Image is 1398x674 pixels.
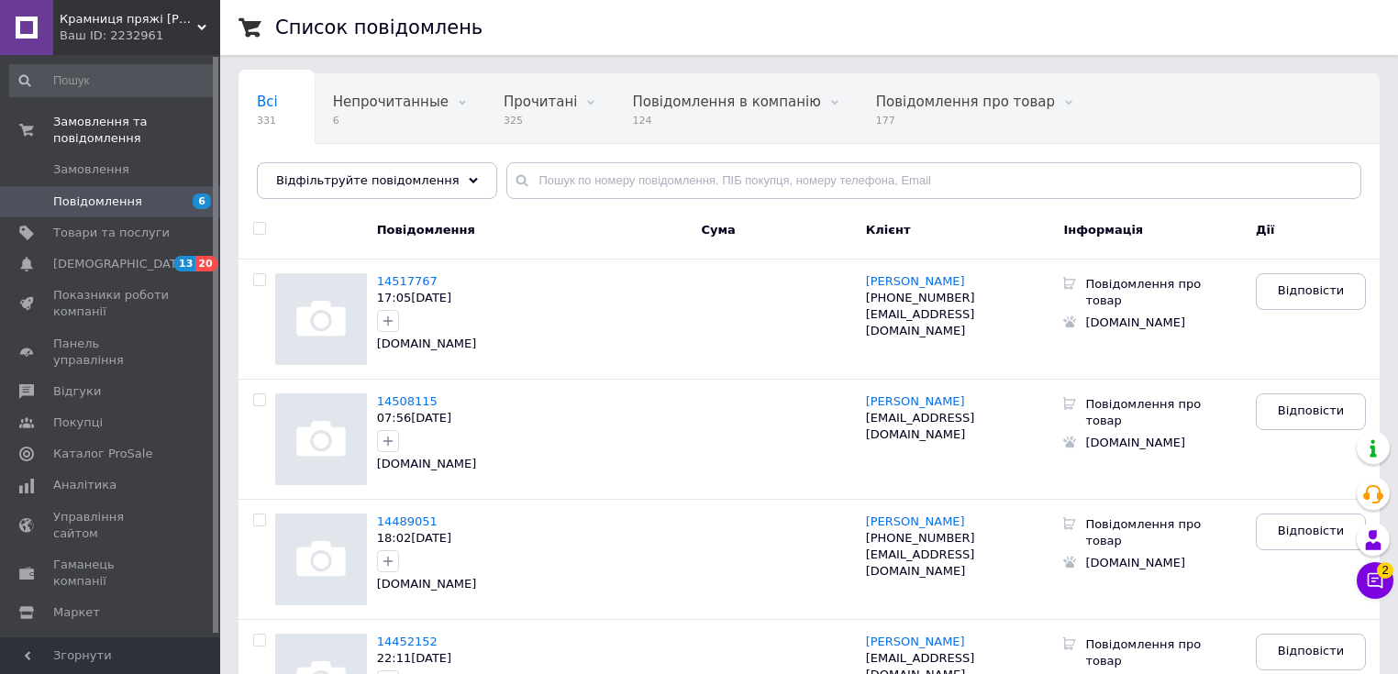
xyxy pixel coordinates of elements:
[193,193,211,209] span: 6
[275,514,367,605] img: Повідомлення 14489051
[53,383,101,400] span: Відгуки
[632,114,820,127] span: 124
[53,336,170,369] span: Панель управління
[377,514,438,528] a: 14489051
[257,94,278,110] span: Всі
[866,531,975,545] span: [PHONE_NUMBER]
[377,635,438,648] a: 14452152
[852,208,1060,259] div: Клієнт
[53,604,100,621] span: Маркет
[696,208,851,259] div: Cума
[368,208,697,259] div: Повідомлення
[504,114,578,127] span: 325
[866,274,965,288] span: [PERSON_NAME]
[53,193,142,210] span: Повідомлення
[1357,562,1393,599] button: Чат з покупцем2
[53,477,116,493] span: Аналітика
[1076,634,1214,672] div: Повідомлення про товар
[53,414,103,431] span: Покупці
[333,114,449,127] span: 6
[275,393,367,485] img: Повідомлення 14508115
[504,94,578,110] span: Прочитані
[1076,432,1214,454] div: [DOMAIN_NAME]
[275,17,483,39] h1: Список повідомлень
[866,291,975,304] span: [PHONE_NUMBER]
[506,162,1362,199] input: Пошук по номеру повідомлення, ПІБ покупця, номеру телефона, Email
[632,94,820,110] span: Повідомлення в компанію
[275,273,367,365] img: Повідомлення 14517767
[60,11,197,28] span: Крамниця пряжі Фея
[53,509,170,542] span: Управління сайтом
[53,225,170,241] span: Товари та послуги
[53,557,170,590] span: Гаманець компанії
[1076,312,1214,334] div: [DOMAIN_NAME]
[866,394,965,408] span: [PERSON_NAME]
[1278,282,1344,299] span: Відповісти
[866,394,965,409] a: [PERSON_NAME]
[1256,393,1366,430] a: Відповісти
[377,650,688,667] div: 22:11[DATE]
[53,114,220,147] span: Замовлення та повідомлення
[53,161,129,178] span: Замовлення
[876,114,1055,127] span: 177
[333,94,449,110] span: Непрочитанные
[1278,523,1344,539] span: Відповісти
[377,274,438,288] a: 14517767
[257,114,278,127] span: 331
[1251,208,1380,259] div: Дії
[377,394,438,408] a: 14508115
[1278,643,1344,659] span: Відповісти
[53,446,152,462] span: Каталог ProSale
[377,576,688,592] div: [DOMAIN_NAME]
[377,530,688,547] div: 18:02[DATE]
[53,256,189,272] span: [DEMOGRAPHIC_DATA]
[1256,634,1366,670] a: Відповісти
[9,64,216,97] input: Пошук
[1256,514,1366,550] a: Відповісти
[876,94,1055,110] span: Повідомлення про товар
[53,636,147,653] span: Налаштування
[866,635,965,649] a: [PERSON_NAME]
[1059,208,1251,259] div: Інформація
[866,307,975,337] span: [EMAIL_ADDRESS][DOMAIN_NAME]
[377,336,688,352] div: [DOMAIN_NAME]
[866,274,965,289] a: [PERSON_NAME]
[1076,552,1214,574] div: [DOMAIN_NAME]
[257,163,417,180] span: Заявка на розрахунок
[377,410,688,426] div: 07:56[DATE]
[1076,273,1214,312] div: Повідомлення про товар
[53,287,170,320] span: Показники роботи компанії
[866,411,975,441] span: [EMAIL_ADDRESS][DOMAIN_NAME]
[866,514,965,529] a: [PERSON_NAME]
[1278,403,1344,419] span: Відповісти
[276,173,460,187] span: Відфільтруйте повідомлення
[195,256,216,271] span: 20
[60,28,220,44] div: Ваш ID: 2232961
[377,290,688,306] div: 17:05[DATE]
[174,256,195,271] span: 13
[866,547,975,578] span: [EMAIL_ADDRESS][DOMAIN_NAME]
[1256,273,1366,310] a: Відповісти
[866,635,965,648] span: [PERSON_NAME]
[1076,393,1214,432] div: Повідомлення про товар
[1076,514,1214,552] div: Повідомлення про товар
[1377,562,1393,579] span: 2
[377,456,688,472] div: [DOMAIN_NAME]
